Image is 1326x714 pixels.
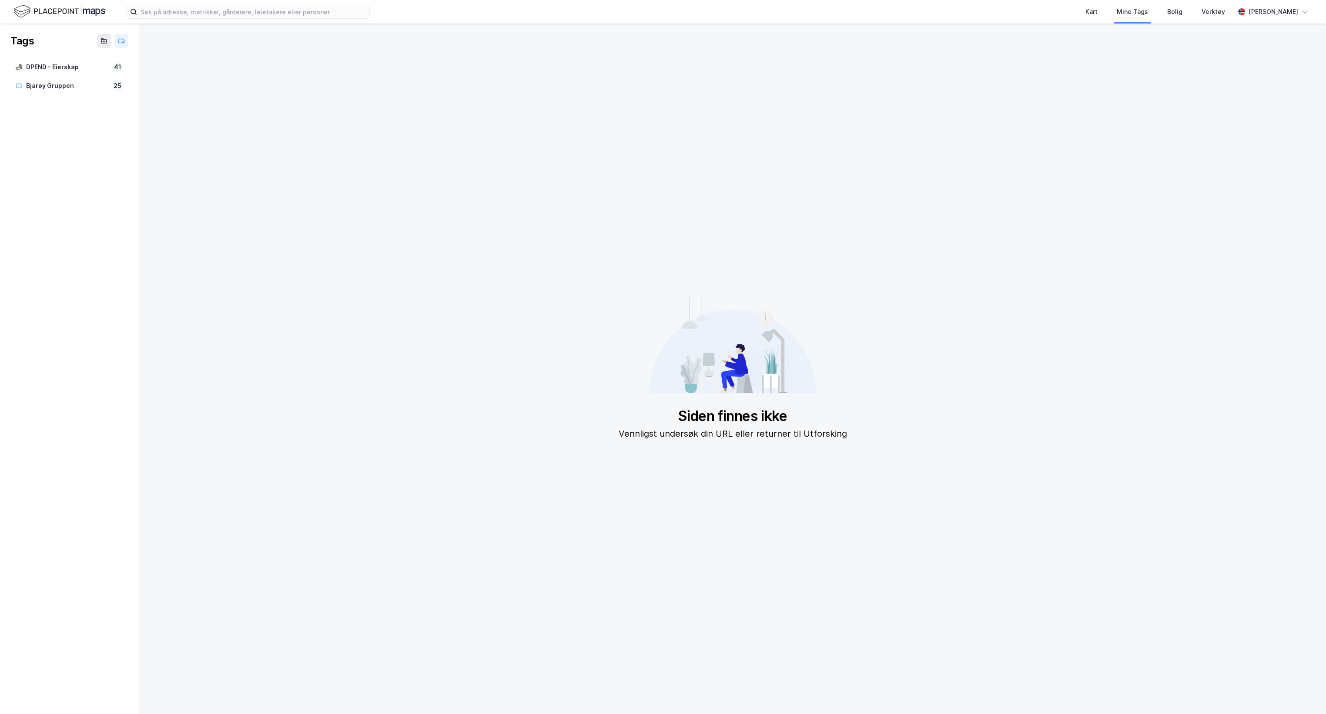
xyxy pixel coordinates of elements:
[1249,7,1298,17] div: [PERSON_NAME]
[112,81,123,91] div: 25
[1202,7,1225,17] div: Verktøy
[137,5,369,18] input: Søk på adresse, matrikkel, gårdeiere, leietakere eller personer
[1167,7,1182,17] div: Bolig
[112,62,123,72] div: 41
[619,427,847,441] div: Vennligst undersøk din URL eller returner til Utforsking
[1117,7,1148,17] div: Mine Tags
[14,4,105,19] img: logo.f888ab2527a4732fd821a326f86c7f29.svg
[1085,7,1098,17] div: Kart
[1282,672,1326,714] iframe: Chat Widget
[26,81,108,91] div: Bjarøy Gruppen
[619,408,847,425] div: Siden finnes ikke
[10,77,128,95] a: Bjarøy Gruppen25
[10,34,34,48] div: Tags
[26,62,109,73] div: DPEND - Eierskap
[10,58,128,76] a: DPEND - Eierskap41
[1282,672,1326,714] div: Kontrollprogram for chat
